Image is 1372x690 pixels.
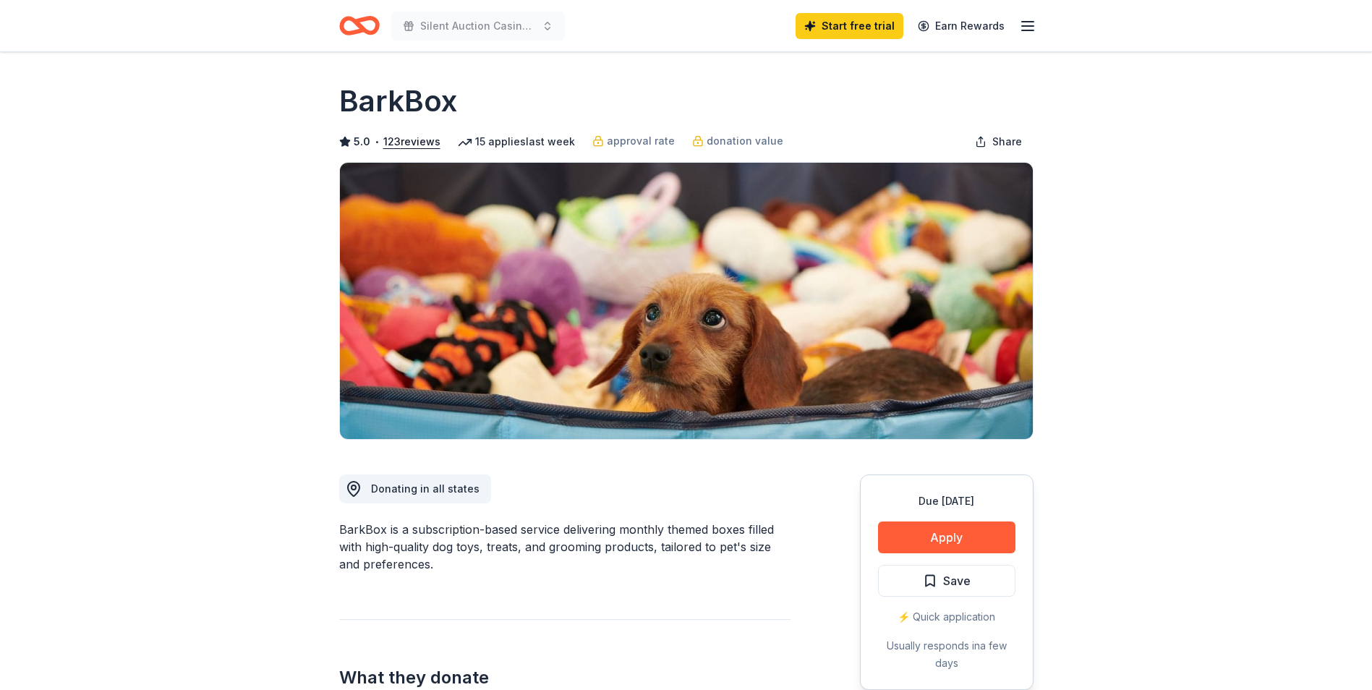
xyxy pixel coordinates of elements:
div: 15 applies last week [458,133,575,150]
button: Share [963,127,1034,156]
a: donation value [692,132,783,150]
img: Image for BarkBox [340,163,1033,439]
div: ⚡️ Quick application [878,608,1015,626]
div: BarkBox is a subscription-based service delivering monthly themed boxes filled with high-quality ... [339,521,791,573]
span: Share [992,133,1022,150]
a: Start free trial [796,13,903,39]
div: Usually responds in a few days [878,637,1015,672]
a: approval rate [592,132,675,150]
button: Save [878,565,1015,597]
button: Silent Auction Casino Night [391,12,565,41]
span: 5.0 [354,133,370,150]
span: approval rate [607,132,675,150]
h2: What they donate [339,666,791,689]
h1: BarkBox [339,81,457,122]
a: Earn Rewards [909,13,1013,39]
button: Apply [878,521,1015,553]
span: Save [943,571,971,590]
span: donation value [707,132,783,150]
span: Donating in all states [371,482,480,495]
span: • [374,136,379,148]
div: Due [DATE] [878,493,1015,510]
button: 123reviews [383,133,440,150]
span: Silent Auction Casino Night [420,17,536,35]
a: Home [339,9,380,43]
